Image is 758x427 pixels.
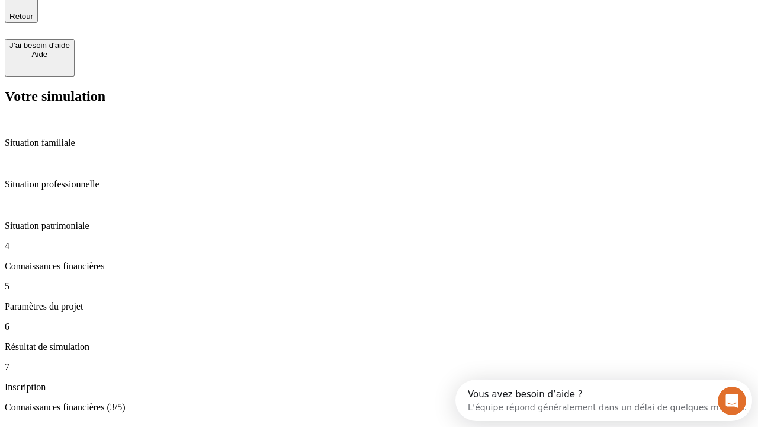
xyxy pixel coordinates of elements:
p: 6 [5,321,753,332]
p: 4 [5,241,753,251]
div: Aide [9,50,70,59]
p: Situation familiale [5,138,753,148]
iframe: Intercom live chat [718,387,746,415]
button: J’ai besoin d'aideAide [5,39,75,77]
p: Résultat de simulation [5,342,753,352]
p: Situation professionnelle [5,179,753,190]
p: Inscription [5,382,753,393]
span: Retour [9,12,33,21]
p: Connaissances financières (3/5) [5,402,753,413]
p: Situation patrimoniale [5,221,753,231]
div: Vous avez besoin d’aide ? [12,10,291,20]
iframe: Intercom live chat discovery launcher [455,380,752,421]
h2: Votre simulation [5,88,753,104]
p: Paramètres du projet [5,301,753,312]
p: 7 [5,362,753,372]
p: Connaissances financières [5,261,753,272]
div: J’ai besoin d'aide [9,41,70,50]
p: 5 [5,281,753,292]
div: L’équipe répond généralement dans un délai de quelques minutes. [12,20,291,32]
div: Ouvrir le Messenger Intercom [5,5,326,37]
